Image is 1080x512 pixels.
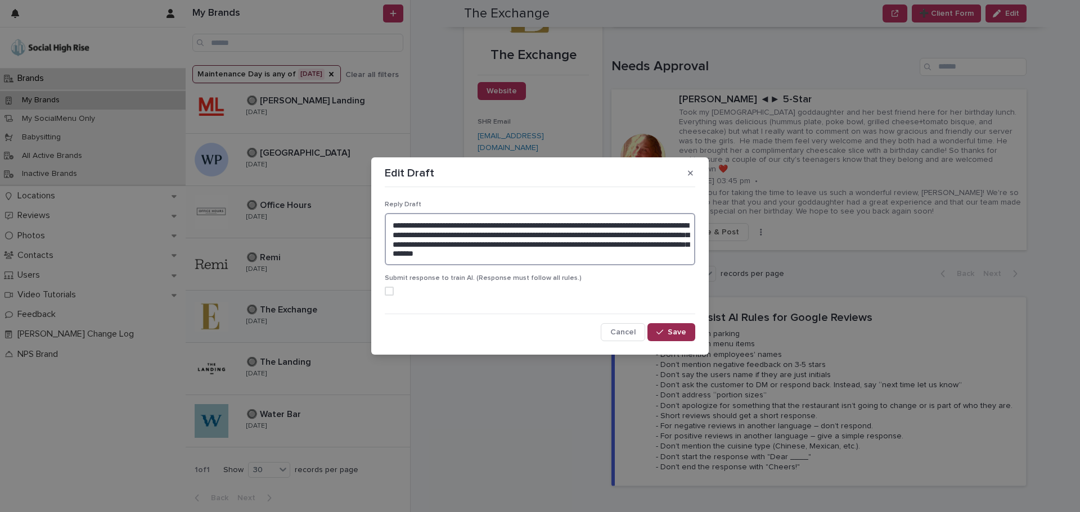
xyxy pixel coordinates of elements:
span: Submit response to train AI. (Response must follow all rules.) [385,275,582,282]
button: Save [647,323,695,341]
span: Save [668,328,686,336]
span: Reply Draft [385,201,421,208]
button: Cancel [601,323,645,341]
p: Edit Draft [385,166,434,180]
span: Cancel [610,328,636,336]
